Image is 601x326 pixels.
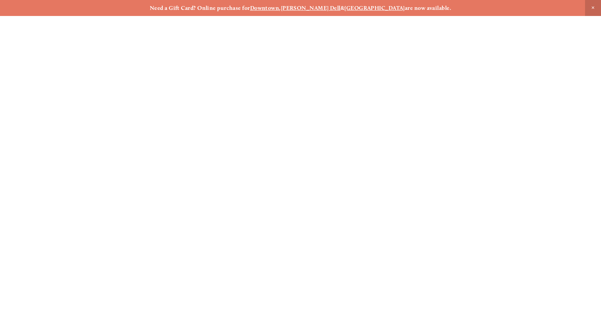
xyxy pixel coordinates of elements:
[281,5,341,11] a: [PERSON_NAME] Dell
[250,5,279,11] a: Downtown
[341,5,344,11] strong: &
[279,5,281,11] strong: ,
[405,5,451,11] strong: are now available.
[150,5,250,11] strong: Need a Gift Card? Online purchase for
[344,5,405,11] a: [GEOGRAPHIC_DATA]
